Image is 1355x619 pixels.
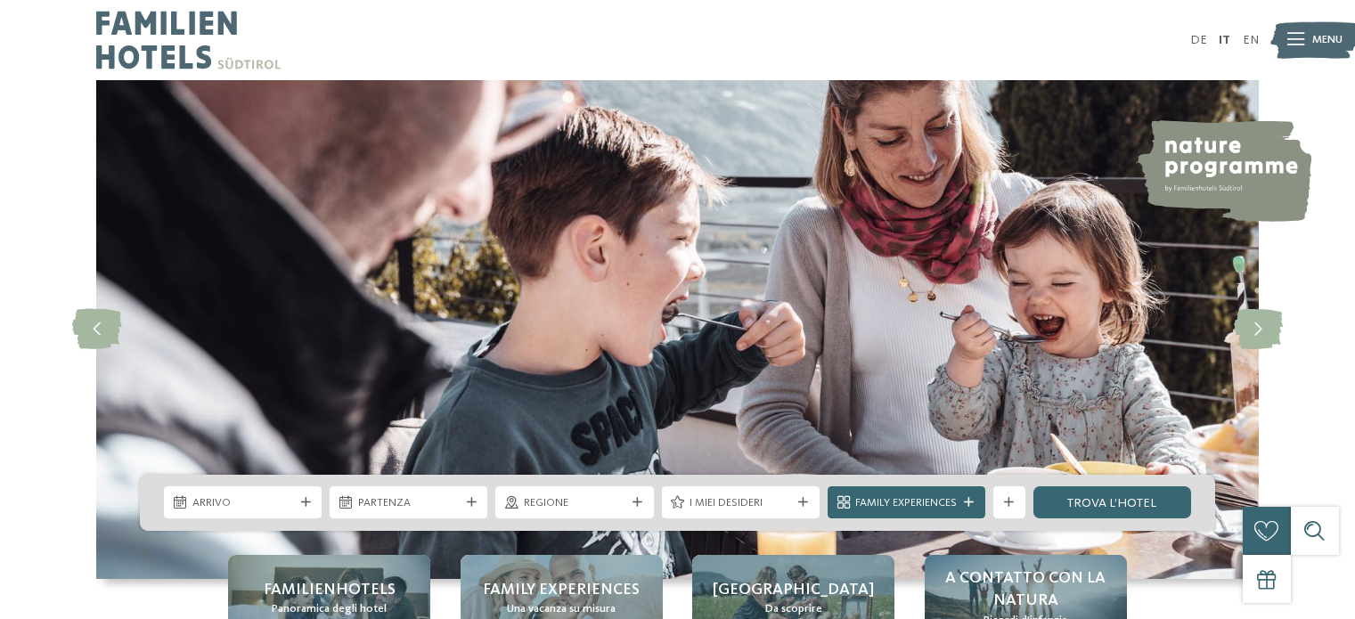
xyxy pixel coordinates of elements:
span: Arrivo [192,495,294,511]
a: DE [1190,34,1207,46]
span: Regione [524,495,625,511]
span: Family Experiences [855,495,957,511]
a: EN [1243,34,1259,46]
span: Familienhotels [264,579,396,601]
a: trova l’hotel [1033,486,1191,518]
span: Panoramica degli hotel [272,601,387,617]
span: [GEOGRAPHIC_DATA] [713,579,874,601]
span: Partenza [358,495,460,511]
span: I miei desideri [690,495,791,511]
span: Menu [1312,32,1343,48]
span: Family experiences [483,579,640,601]
img: nature programme by Familienhotels Südtirol [1135,120,1311,222]
a: IT [1219,34,1230,46]
img: Family hotel Alto Adige: the happy family places! [96,80,1259,579]
span: Da scoprire [765,601,822,617]
span: A contatto con la natura [941,567,1111,612]
span: Una vacanza su misura [507,601,616,617]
